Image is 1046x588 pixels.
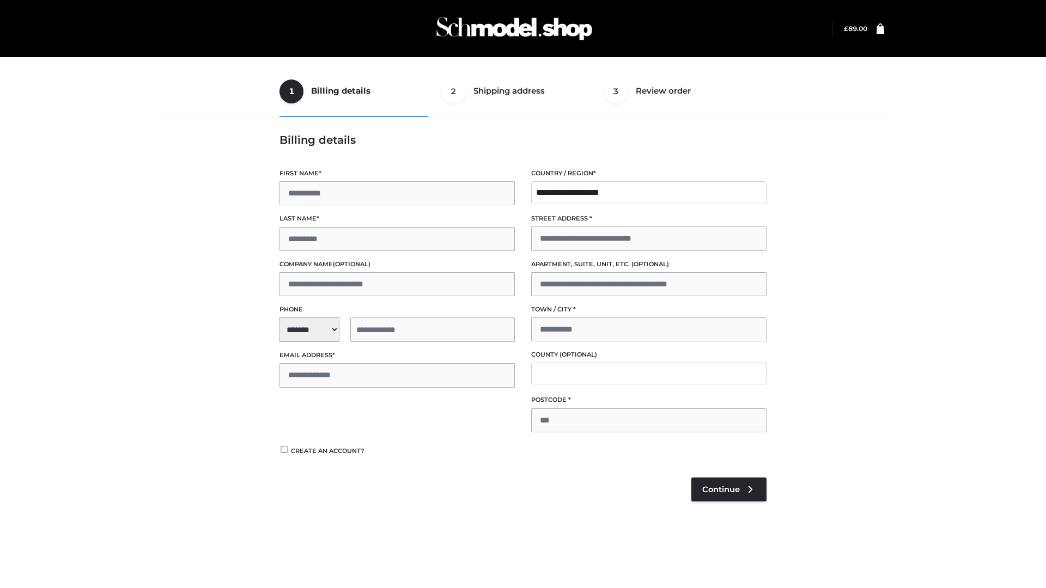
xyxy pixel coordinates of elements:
[531,395,767,405] label: Postcode
[279,350,515,360] label: Email address
[333,260,370,268] span: (optional)
[691,477,767,501] a: Continue
[279,133,767,146] h3: Billing details
[279,304,515,315] label: Phone
[279,168,515,179] label: First name
[279,259,515,269] label: Company name
[279,213,515,224] label: Last name
[844,24,867,33] bdi: 89.00
[844,24,867,33] a: £89.00
[531,304,767,315] label: Town / City
[279,446,289,453] input: Create an account?
[291,447,364,455] span: Create an account?
[531,168,767,179] label: Country / Region
[433,7,596,50] img: Schmodel Admin 964
[531,350,767,360] label: County
[531,213,767,224] label: Street address
[631,260,669,268] span: (optional)
[702,485,740,494] span: Continue
[560,351,597,358] span: (optional)
[844,24,848,33] span: £
[531,259,767,269] label: Apartment, suite, unit, etc.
